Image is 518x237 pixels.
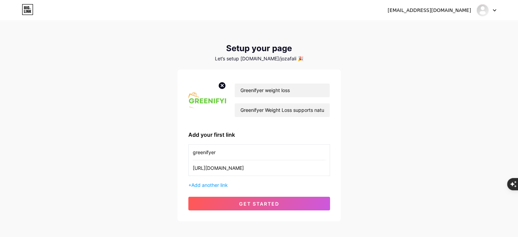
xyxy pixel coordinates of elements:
[188,131,330,139] div: Add your first link
[235,103,329,117] input: bio
[193,145,326,160] input: Link name (My Instagram)
[235,84,329,97] input: Your name
[239,201,279,207] span: get started
[191,182,228,188] span: Add another link
[193,160,326,176] input: URL (https://instagram.com/yourname)
[388,7,471,14] div: [EMAIL_ADDRESS][DOMAIN_NAME]
[188,181,330,189] div: +
[177,56,341,61] div: Let’s setup [DOMAIN_NAME]/jozafali 🎉
[476,4,489,17] img: Jozaf Ali
[177,44,341,53] div: Setup your page
[188,80,226,120] img: profile pic
[188,197,330,210] button: get started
